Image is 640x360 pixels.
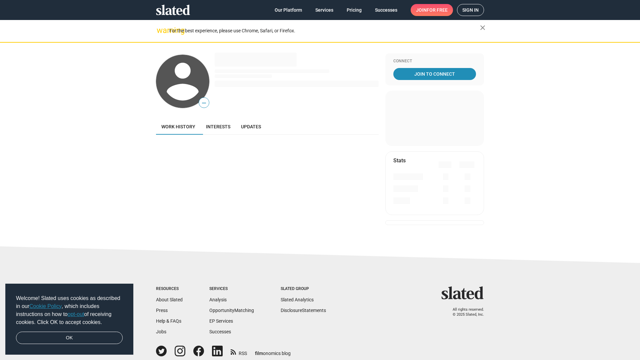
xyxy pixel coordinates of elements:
[236,119,266,135] a: Updates
[16,332,123,344] a: dismiss cookie message
[281,286,326,292] div: Slated Group
[479,24,487,32] mat-icon: close
[156,286,183,292] div: Resources
[209,286,254,292] div: Services
[370,4,403,16] a: Successes
[310,4,339,16] a: Services
[29,303,62,309] a: Cookie Policy
[156,329,166,334] a: Jobs
[446,307,484,317] p: All rights reserved. © 2025 Slated, Inc.
[231,346,247,357] a: RSS
[16,294,123,326] span: Welcome! Slated uses cookies as described in our , which includes instructions on how to of recei...
[209,297,227,302] a: Analysis
[341,4,367,16] a: Pricing
[199,99,209,107] span: —
[156,308,168,313] a: Press
[157,26,165,34] mat-icon: warning
[201,119,236,135] a: Interests
[156,318,181,324] a: Help & FAQs
[275,4,302,16] span: Our Platform
[375,4,397,16] span: Successes
[269,4,307,16] a: Our Platform
[427,4,448,16] span: for free
[255,345,291,357] a: filmonomics blog
[161,124,195,129] span: Work history
[206,124,230,129] span: Interests
[156,297,183,302] a: About Slated
[416,4,448,16] span: Join
[281,297,314,302] a: Slated Analytics
[315,4,333,16] span: Services
[393,68,476,80] a: Join To Connect
[393,59,476,64] div: Connect
[209,308,254,313] a: OpportunityMatching
[209,318,233,324] a: EP Services
[393,157,406,164] mat-card-title: Stats
[156,119,201,135] a: Work history
[5,284,133,355] div: cookieconsent
[68,311,84,317] a: opt-out
[169,26,480,35] div: For the best experience, please use Chrome, Safari, or Firefox.
[281,308,326,313] a: DisclosureStatements
[241,124,261,129] span: Updates
[347,4,362,16] span: Pricing
[462,4,479,16] span: Sign in
[209,329,231,334] a: Successes
[457,4,484,16] a: Sign in
[411,4,453,16] a: Joinfor free
[255,351,263,356] span: film
[395,68,475,80] span: Join To Connect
